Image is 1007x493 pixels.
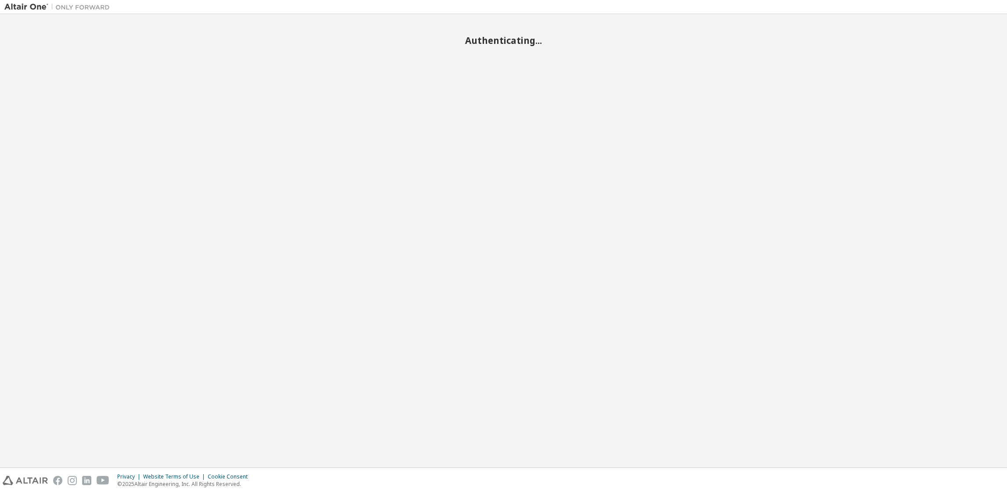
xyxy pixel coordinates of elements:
img: facebook.svg [53,476,62,485]
img: youtube.svg [97,476,109,485]
div: Privacy [117,473,143,480]
h2: Authenticating... [4,35,1003,46]
div: Cookie Consent [208,473,253,480]
div: Website Terms of Use [143,473,208,480]
img: Altair One [4,3,114,11]
img: linkedin.svg [82,476,91,485]
img: altair_logo.svg [3,476,48,485]
p: © 2025 Altair Engineering, Inc. All Rights Reserved. [117,480,253,488]
img: instagram.svg [68,476,77,485]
